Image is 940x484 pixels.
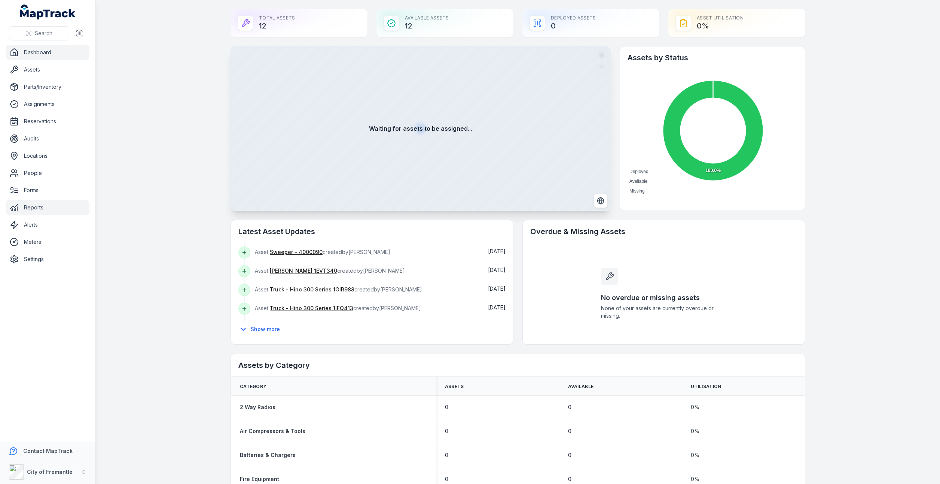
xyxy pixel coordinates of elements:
span: Asset created by [PERSON_NAME] [255,286,422,293]
span: 0 [445,427,448,435]
span: Asset created by [PERSON_NAME] [255,305,421,311]
span: 0 [568,475,571,483]
span: 0 [445,451,448,459]
a: Reservations [6,114,89,129]
span: Utilisation [691,384,721,390]
span: Available [568,384,594,390]
span: Assets [445,384,464,390]
a: Truck - Hino 300 Series 1GIR988 [270,286,354,293]
span: 0 % [691,451,699,459]
h2: Overdue & Missing Assets [530,226,797,237]
a: Audits [6,131,89,146]
span: Asset created by [PERSON_NAME] [255,249,390,255]
strong: Waiting for assets to be assigned... [369,124,472,133]
span: Asset created by [PERSON_NAME] [255,267,405,274]
time: 23/09/2025, 5:58:47 pm [488,248,506,254]
time: 23/09/2025, 5:49:07 pm [488,304,506,311]
h2: Assets by Status [628,52,797,63]
span: 0 [568,427,571,435]
span: 0 % [691,403,699,411]
h3: No overdue or missing assets [601,293,727,303]
span: 0 % [691,427,699,435]
time: 23/09/2025, 5:55:16 pm [488,267,506,273]
a: Meters [6,235,89,249]
span: Missing [629,188,645,194]
a: Forms [6,183,89,198]
span: Category [240,384,266,390]
span: None of your assets are currently overdue or missing. [601,305,727,320]
span: Search [35,30,52,37]
a: Settings [6,252,89,267]
span: Deployed [629,169,648,174]
a: [PERSON_NAME] 1EVT340 [270,267,337,275]
span: 0 [568,451,571,459]
time: 23/09/2025, 5:50:02 pm [488,285,506,292]
strong: Contact MapTrack [23,448,73,454]
a: Reports [6,200,89,215]
span: 0 [445,475,448,483]
span: 0 % [691,475,699,483]
a: Parts/Inventory [6,79,89,94]
a: MapTrack [20,4,76,19]
button: Switch to Satellite View [593,194,608,208]
span: [DATE] [488,267,506,273]
a: Batteries & Chargers [240,451,296,459]
span: [DATE] [488,248,506,254]
a: Dashboard [6,45,89,60]
span: [DATE] [488,285,506,292]
span: 0 [568,403,571,411]
a: Fire Equipment [240,475,279,483]
a: Assignments [6,97,89,112]
a: Alerts [6,217,89,232]
h2: Assets by Category [238,360,797,370]
span: [DATE] [488,304,506,311]
a: Sweeper - 4000090 [270,248,323,256]
button: Search [9,26,69,40]
span: Available [629,179,647,184]
a: People [6,166,89,181]
strong: City of Fremantle [27,469,73,475]
h2: Latest Asset Updates [238,226,506,237]
a: Truck - Hino 300 Series 1IFQ413 [270,305,353,312]
button: Show more [238,321,285,337]
a: Locations [6,148,89,163]
span: 0 [445,403,448,411]
a: Air Compressors & Tools [240,427,305,435]
a: Assets [6,62,89,77]
a: 2 Way Radios [240,403,275,411]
